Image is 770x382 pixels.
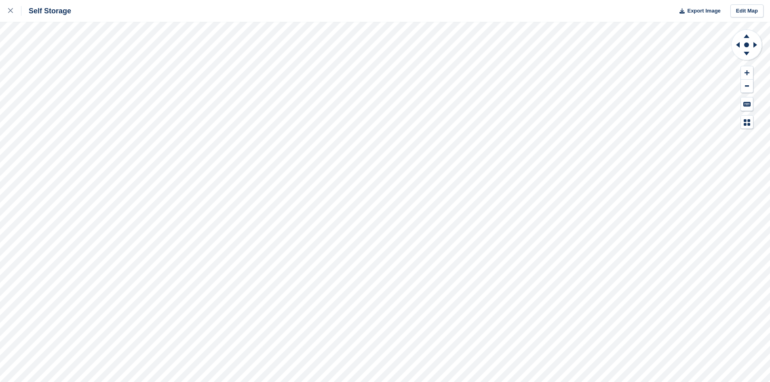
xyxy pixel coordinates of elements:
span: Export Image [687,7,720,15]
a: Edit Map [730,4,764,18]
div: Self Storage [21,6,71,16]
button: Export Image [675,4,721,18]
button: Map Legend [741,116,753,129]
button: Zoom In [741,66,753,80]
button: Zoom Out [741,80,753,93]
button: Keyboard Shortcuts [741,97,753,111]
